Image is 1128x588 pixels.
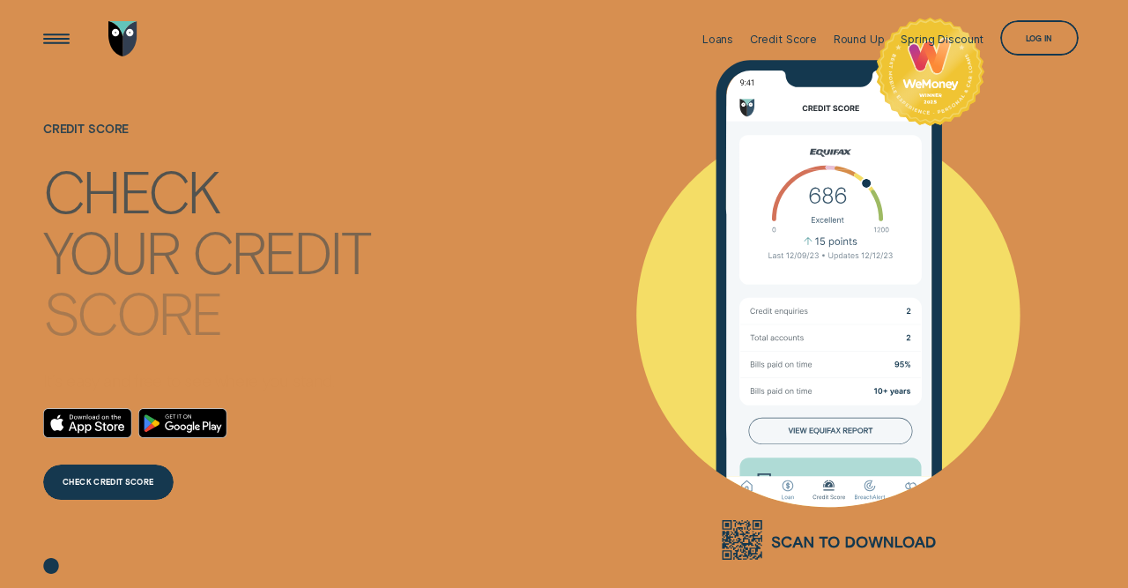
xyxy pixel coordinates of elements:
[108,21,137,56] img: Wisr
[43,163,219,218] div: Check
[43,465,174,500] a: CHECK CREDIT SCORE
[834,33,885,46] div: Round Up
[750,33,818,46] div: Credit Score
[43,370,369,391] p: It’s easy and free to see where you stand.
[192,223,369,278] div: credit
[1000,20,1079,56] button: Log in
[138,408,227,438] a: Android App on Google Play
[43,223,179,278] div: your
[702,33,733,46] div: Loans
[43,284,221,339] div: score
[39,21,74,56] button: Open Menu
[43,123,369,159] h1: Credit Score
[43,408,132,438] a: Download on the App Store
[43,155,369,319] h4: Check your credit score
[901,33,983,46] div: Spring Discount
